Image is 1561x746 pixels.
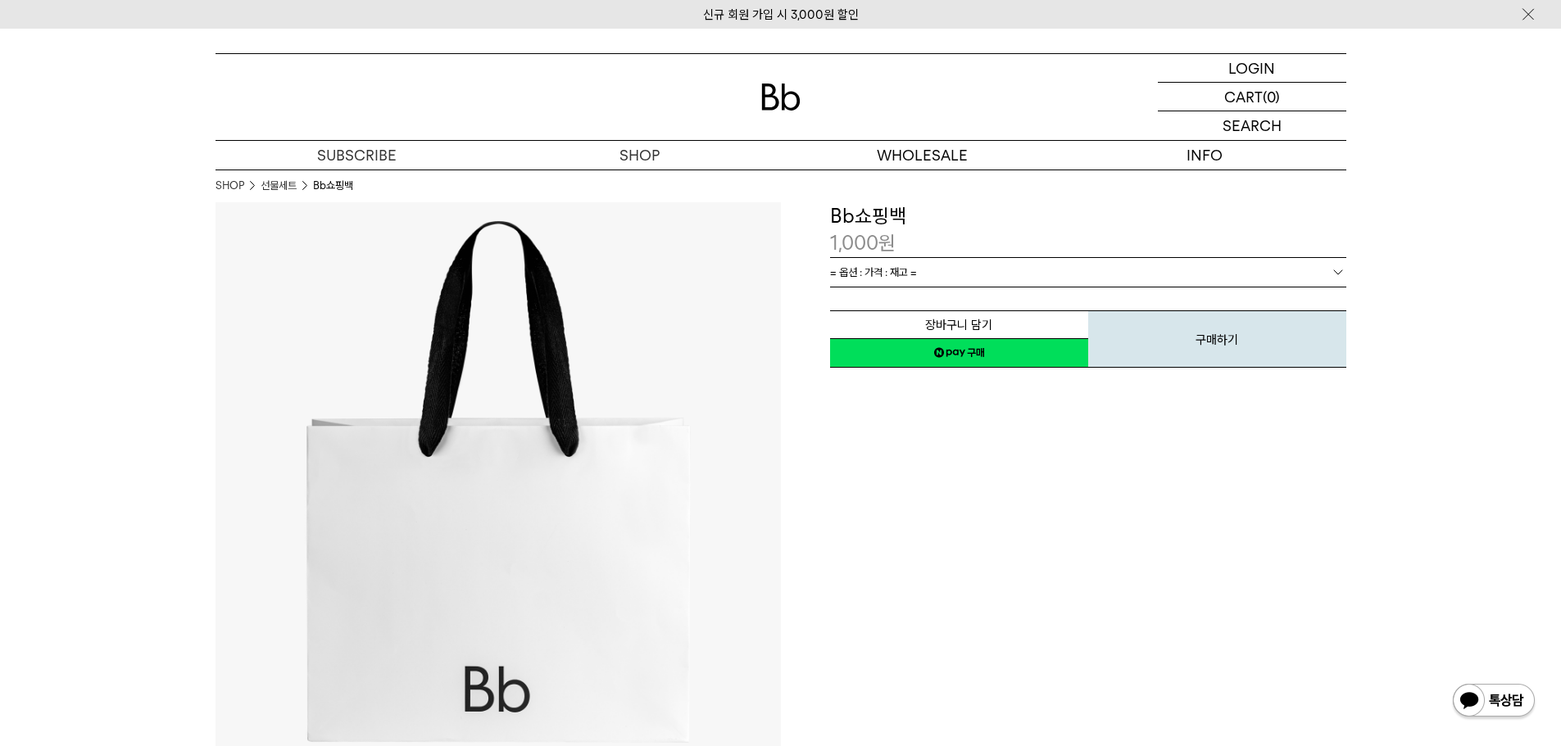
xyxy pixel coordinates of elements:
[1158,54,1346,83] a: LOGIN
[761,84,801,111] img: 로고
[1158,83,1346,111] a: CART (0)
[313,178,353,194] li: Bb쇼핑백
[1064,141,1346,170] p: INFO
[1228,54,1275,82] p: LOGIN
[830,338,1088,368] a: 새창
[1263,83,1280,111] p: (0)
[216,141,498,170] a: SUBSCRIBE
[1223,111,1282,140] p: SEARCH
[830,229,896,257] p: 1,000
[703,7,859,22] a: 신규 회원 가입 시 3,000원 할인
[216,178,244,194] a: SHOP
[830,258,917,287] span: = 옵션 : 가격 : 재고 =
[781,141,1064,170] p: WHOLESALE
[878,231,896,255] span: 원
[1451,682,1536,721] img: 카카오톡 채널 1:1 채팅 버튼
[498,141,781,170] a: SHOP
[1224,83,1263,111] p: CART
[1088,310,1346,368] button: 구매하기
[261,178,297,194] a: 선물세트
[830,310,1088,339] button: 장바구니 담기
[830,202,1346,230] h3: Bb쇼핑백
